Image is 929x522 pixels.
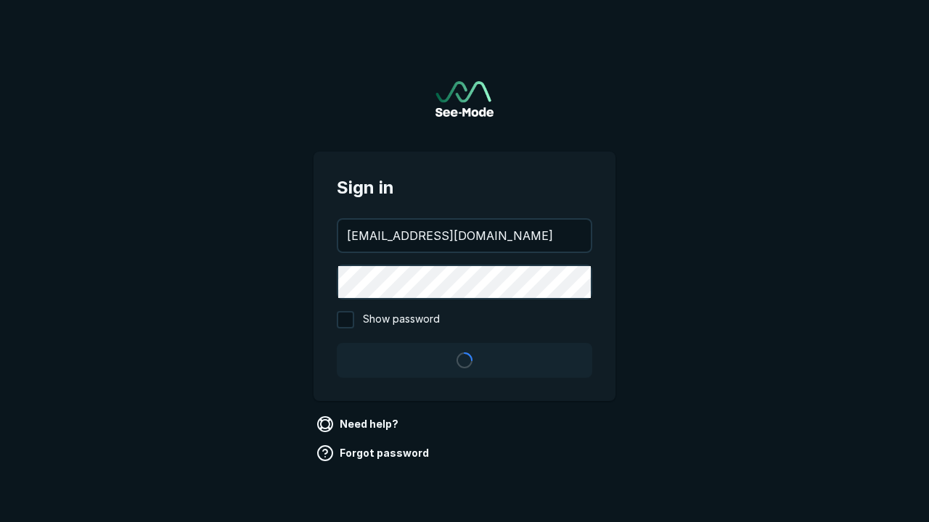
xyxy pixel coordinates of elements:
img: See-Mode Logo [435,81,494,117]
span: Show password [363,311,440,328]
a: Go to sign in [435,81,494,117]
a: Forgot password [314,442,435,465]
input: your@email.com [338,220,591,252]
a: Need help? [314,413,404,436]
span: Sign in [337,175,592,201]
